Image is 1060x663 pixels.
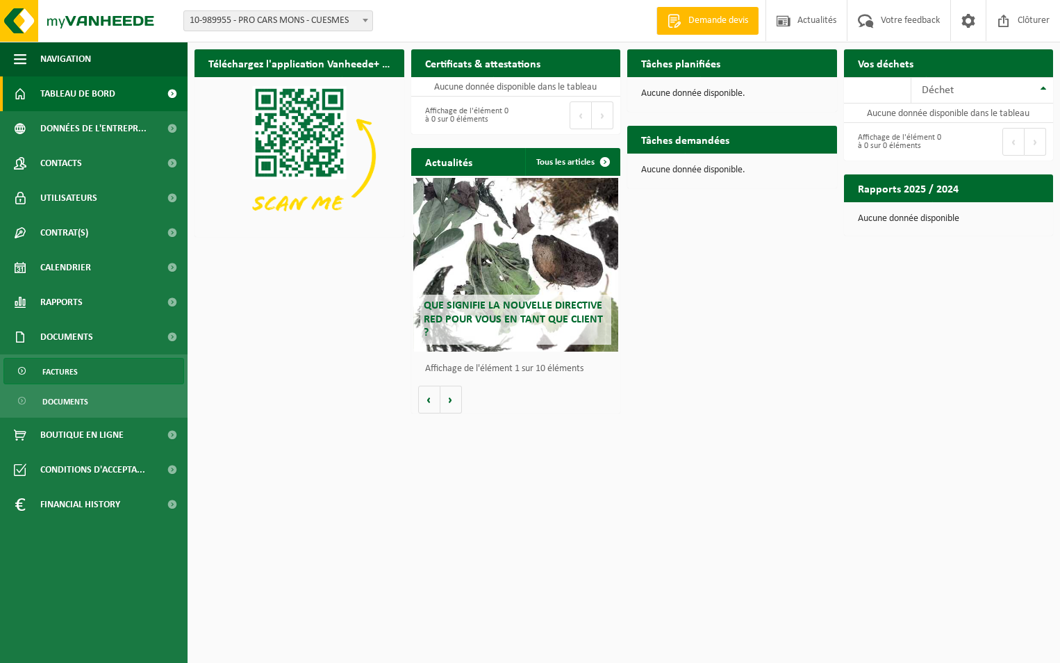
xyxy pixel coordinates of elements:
span: 10-989955 - PRO CARS MONS - CUESMES [183,10,373,31]
button: Volgende [440,386,462,414]
span: Contrat(s) [40,215,88,250]
a: Consulter les rapports [932,202,1052,229]
img: Download de VHEPlus App [194,77,404,234]
span: Que signifie la nouvelle directive RED pour vous en tant que client ? [424,300,603,338]
span: Rapports [40,285,83,320]
button: Previous [1002,128,1025,156]
span: Données de l'entrepr... [40,111,147,146]
p: Aucune donnée disponible. [641,89,823,99]
a: Factures [3,358,184,384]
span: Documents [40,320,93,354]
span: Déchet [922,85,954,96]
p: Aucune donnée disponible. [641,165,823,175]
span: Utilisateurs [40,181,97,215]
h2: Tâches planifiées [627,49,734,76]
a: Tous les articles [525,148,619,176]
a: Documents [3,388,184,414]
span: Boutique en ligne [40,418,124,452]
div: Affichage de l'élément 0 à 0 sur 0 éléments [851,126,942,157]
p: Affichage de l'élément 1 sur 10 éléments [425,364,614,374]
h2: Vos déchets [844,49,927,76]
span: Financial History [40,487,120,522]
a: Que signifie la nouvelle directive RED pour vous en tant que client ? [413,178,618,352]
span: Tableau de bord [40,76,115,111]
h2: Téléchargez l'application Vanheede+ maintenant! [194,49,404,76]
a: Demande devis [656,7,759,35]
button: Vorige [418,386,440,414]
span: Demande devis [685,14,752,28]
span: Documents [42,388,88,415]
span: Conditions d'accepta... [40,452,145,487]
p: Aucune donnée disponible [858,214,1040,224]
button: Next [1025,128,1046,156]
span: Navigation [40,42,91,76]
h2: Rapports 2025 / 2024 [844,174,972,202]
span: Calendrier [40,250,91,285]
h2: Actualités [411,148,486,175]
td: Aucune donnée disponible dans le tableau [844,104,1054,123]
h2: Tâches demandées [627,126,743,153]
span: 10-989955 - PRO CARS MONS - CUESMES [184,11,372,31]
span: Contacts [40,146,82,181]
span: Factures [42,359,78,385]
td: Aucune donnée disponible dans le tableau [411,77,621,97]
div: Affichage de l'élément 0 à 0 sur 0 éléments [418,100,509,131]
h2: Certificats & attestations [411,49,554,76]
button: Next [592,101,613,129]
button: Previous [570,101,592,129]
